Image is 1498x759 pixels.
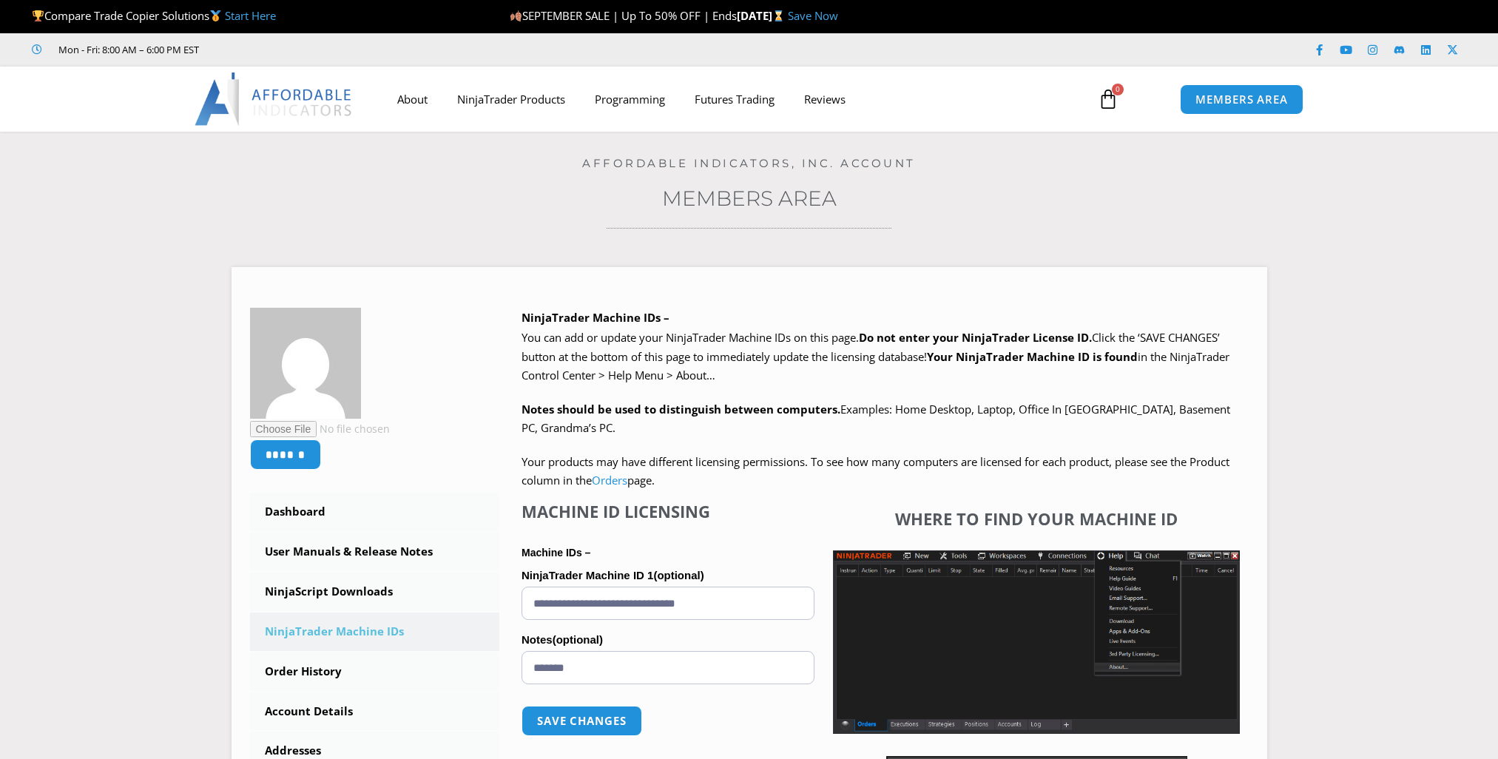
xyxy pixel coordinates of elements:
[382,82,1081,116] nav: Menu
[737,8,788,23] strong: [DATE]
[382,82,442,116] a: About
[250,533,500,571] a: User Manuals & Release Notes
[1180,84,1303,115] a: MEMBERS AREA
[210,10,221,21] img: 🥇
[250,493,500,531] a: Dashboard
[833,509,1240,528] h4: Where to find your Machine ID
[522,564,814,587] label: NinjaTrader Machine ID 1
[553,633,603,646] span: (optional)
[250,613,500,651] a: NinjaTrader Machine IDs
[522,547,590,559] strong: Machine IDs –
[250,573,500,611] a: NinjaScript Downloads
[522,706,642,736] button: Save changes
[927,349,1138,364] strong: Your NinjaTrader Machine ID is found
[250,692,500,731] a: Account Details
[680,82,789,116] a: Futures Trading
[592,473,627,488] a: Orders
[1112,84,1124,95] span: 0
[510,8,737,23] span: SEPTEMBER SALE | Up To 50% OFF | Ends
[773,10,784,21] img: ⌛
[788,8,838,23] a: Save Now
[653,569,704,581] span: (optional)
[32,8,276,23] span: Compare Trade Copier Solutions
[522,454,1229,488] span: Your products may have different licensing permissions. To see how many computers are licensed fo...
[789,82,860,116] a: Reviews
[522,402,840,416] strong: Notes should be used to distinguish between computers.
[33,10,44,21] img: 🏆
[522,330,859,345] span: You can add or update your NinjaTrader Machine IDs on this page.
[833,550,1240,734] img: Screenshot 2025-01-17 1155544 | Affordable Indicators – NinjaTrader
[220,42,442,57] iframe: Customer reviews powered by Trustpilot
[1076,78,1141,121] a: 0
[1195,94,1288,105] span: MEMBERS AREA
[582,156,916,170] a: Affordable Indicators, Inc. Account
[195,72,354,126] img: LogoAI | Affordable Indicators – NinjaTrader
[522,629,814,651] label: Notes
[522,310,669,325] b: NinjaTrader Machine IDs –
[250,308,361,419] img: e8feb1ff8a5dfe589b667e4ba2618df02988beae940df039e8f2b8c095e55221
[662,186,837,211] a: Members Area
[859,330,1092,345] b: Do not enter your NinjaTrader License ID.
[225,8,276,23] a: Start Here
[510,10,522,21] img: 🍂
[442,82,580,116] a: NinjaTrader Products
[55,41,199,58] span: Mon - Fri: 8:00 AM – 6:00 PM EST
[522,330,1229,382] span: Click the ‘SAVE CHANGES’ button at the bottom of this page to immediately update the licensing da...
[250,652,500,691] a: Order History
[522,402,1230,436] span: Examples: Home Desktop, Laptop, Office In [GEOGRAPHIC_DATA], Basement PC, Grandma’s PC.
[580,82,680,116] a: Programming
[522,502,814,521] h4: Machine ID Licensing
